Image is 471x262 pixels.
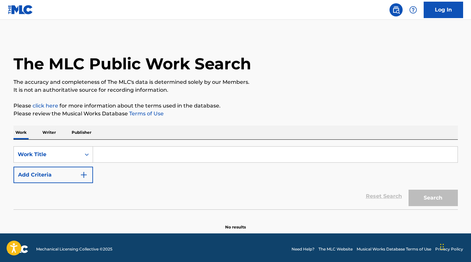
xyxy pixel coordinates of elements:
[292,246,315,252] a: Need Help?
[13,102,458,110] p: Please for more information about the terms used in the database.
[225,216,246,230] p: No results
[70,126,93,139] p: Publisher
[13,167,93,183] button: Add Criteria
[435,246,463,252] a: Privacy Policy
[392,6,400,14] img: search
[13,54,251,74] h1: The MLC Public Work Search
[8,5,33,14] img: MLC Logo
[389,3,403,16] a: Public Search
[40,126,58,139] p: Writer
[409,6,417,14] img: help
[440,237,444,257] div: Arrastrar
[13,78,458,86] p: The accuracy and completeness of The MLC's data is determined solely by our Members.
[13,110,458,118] p: Please review the Musical Works Database
[318,246,353,252] a: The MLC Website
[424,2,463,18] a: Log In
[438,230,471,262] iframe: Chat Widget
[357,246,431,252] a: Musical Works Database Terms of Use
[407,3,420,16] div: Help
[13,146,458,209] form: Search Form
[18,151,77,158] div: Work Title
[13,126,29,139] p: Work
[13,86,458,94] p: It is not an authoritative source for recording information.
[128,110,164,117] a: Terms of Use
[438,230,471,262] div: Widget de chat
[80,171,88,179] img: 9d2ae6d4665cec9f34b9.svg
[36,246,112,252] span: Mechanical Licensing Collective © 2025
[33,103,58,109] a: click here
